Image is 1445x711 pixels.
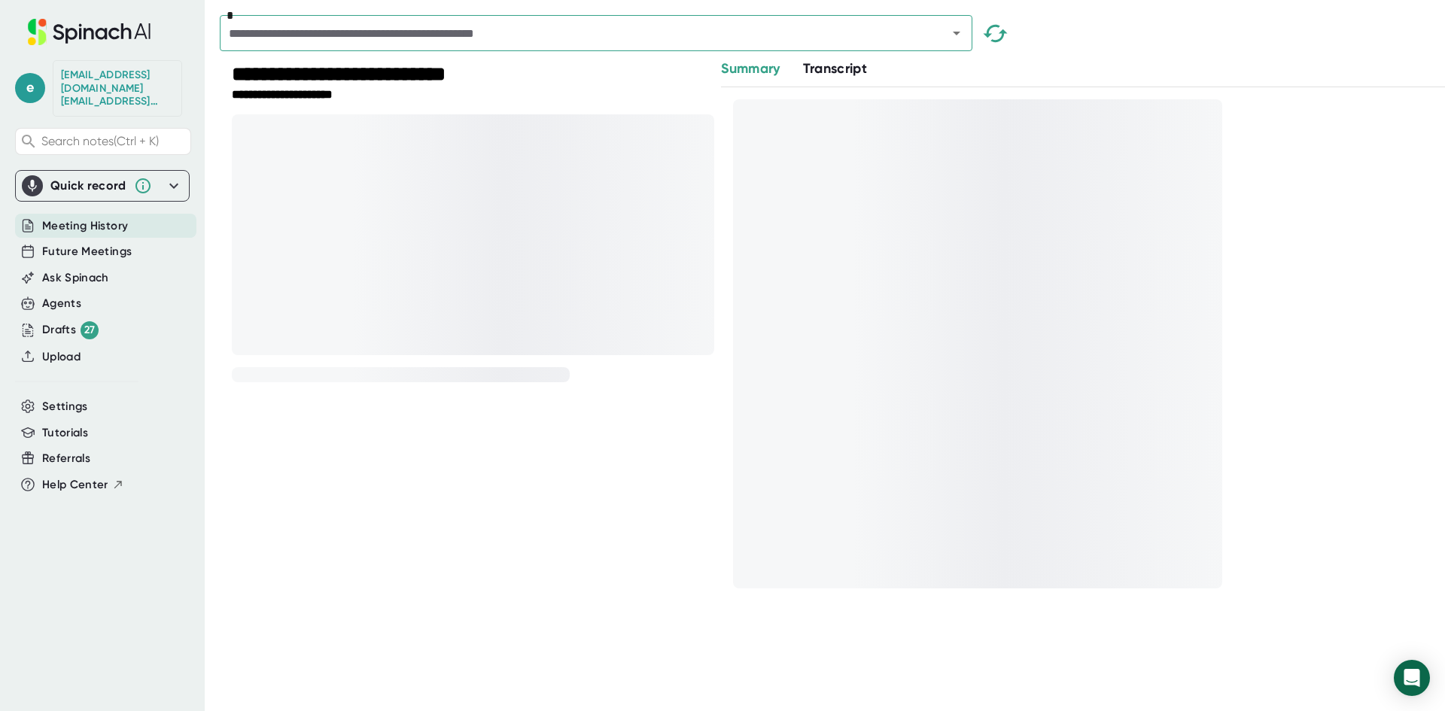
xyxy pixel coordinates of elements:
div: Quick record [50,178,126,193]
button: Help Center [42,476,124,494]
span: Summary [721,60,780,77]
span: Help Center [42,476,108,494]
button: Open [946,23,967,44]
div: Quick record [22,171,183,201]
button: Future Meetings [42,243,132,260]
button: Ask Spinach [42,269,109,287]
span: Search notes (Ctrl + K) [41,134,159,148]
div: 27 [81,321,99,339]
button: Meeting History [42,217,128,235]
button: Summary [721,59,780,79]
div: Drafts [42,321,99,339]
div: Open Intercom Messenger [1394,660,1430,696]
button: Referrals [42,450,90,467]
button: Tutorials [42,424,88,442]
button: Upload [42,348,81,366]
span: Transcript [803,60,868,77]
button: Agents [42,295,81,312]
div: edotson@starrez.com edotson@starrez.com [61,68,174,108]
span: e [15,73,45,103]
button: Settings [42,398,88,415]
button: Drafts 27 [42,321,99,339]
button: Transcript [803,59,868,79]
